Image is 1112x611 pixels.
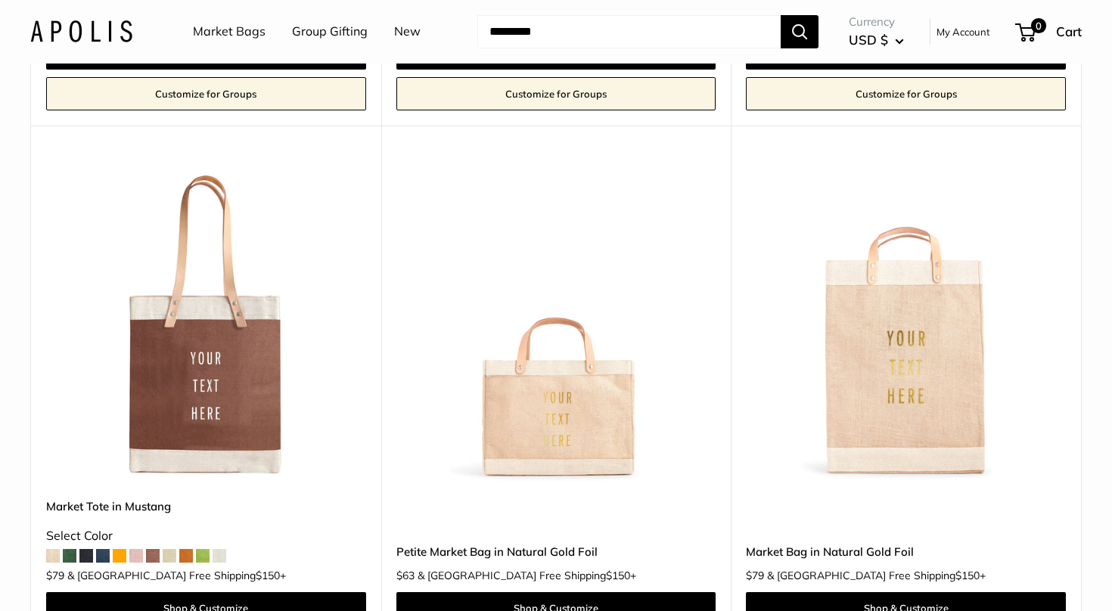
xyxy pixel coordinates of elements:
img: description_Our first Gold Foil Petite Market Bag [396,163,716,483]
a: Petite Market Bag in Natural Gold Foil [396,543,716,560]
img: Apolis [30,20,132,42]
a: description_Our first Gold Foil Petite Market BagPetite Market Bag in Natural Gold Foil [396,163,716,483]
span: $150 [256,569,280,582]
a: Customize for Groups [746,77,1066,110]
span: & [GEOGRAPHIC_DATA] Free Shipping + [418,570,636,581]
img: Market Tote in Mustang [46,163,366,483]
a: 0 Cart [1017,20,1082,44]
a: Group Gifting [292,20,368,43]
span: Cart [1056,23,1082,39]
span: $150 [606,569,630,582]
a: Customize for Groups [396,77,716,110]
a: Market Bag in Natural Gold Foil [746,543,1066,560]
a: Customize for Groups [46,77,366,110]
a: Market Bags [193,20,266,43]
img: description_Our first Gold Foil Market Bag [746,163,1066,483]
input: Search... [477,15,781,48]
a: Market Tote in Mustang [46,498,366,515]
button: Search [781,15,818,48]
span: & [GEOGRAPHIC_DATA] Free Shipping + [767,570,986,581]
span: $63 [396,569,415,582]
span: 0 [1031,18,1046,33]
a: description_Our first Gold Foil Market Bagdescription_Sometimes the details speak for themselves [746,163,1066,483]
span: $79 [746,569,764,582]
span: & [GEOGRAPHIC_DATA] Free Shipping + [67,570,286,581]
span: $79 [46,569,64,582]
div: Select Color [46,525,366,547]
span: $150 [955,569,980,582]
a: My Account [937,23,990,41]
a: Market Tote in MustangMarket Tote in Mustang [46,163,366,483]
span: USD $ [849,32,888,48]
span: Currency [849,11,904,33]
a: New [394,20,421,43]
button: USD $ [849,28,904,52]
